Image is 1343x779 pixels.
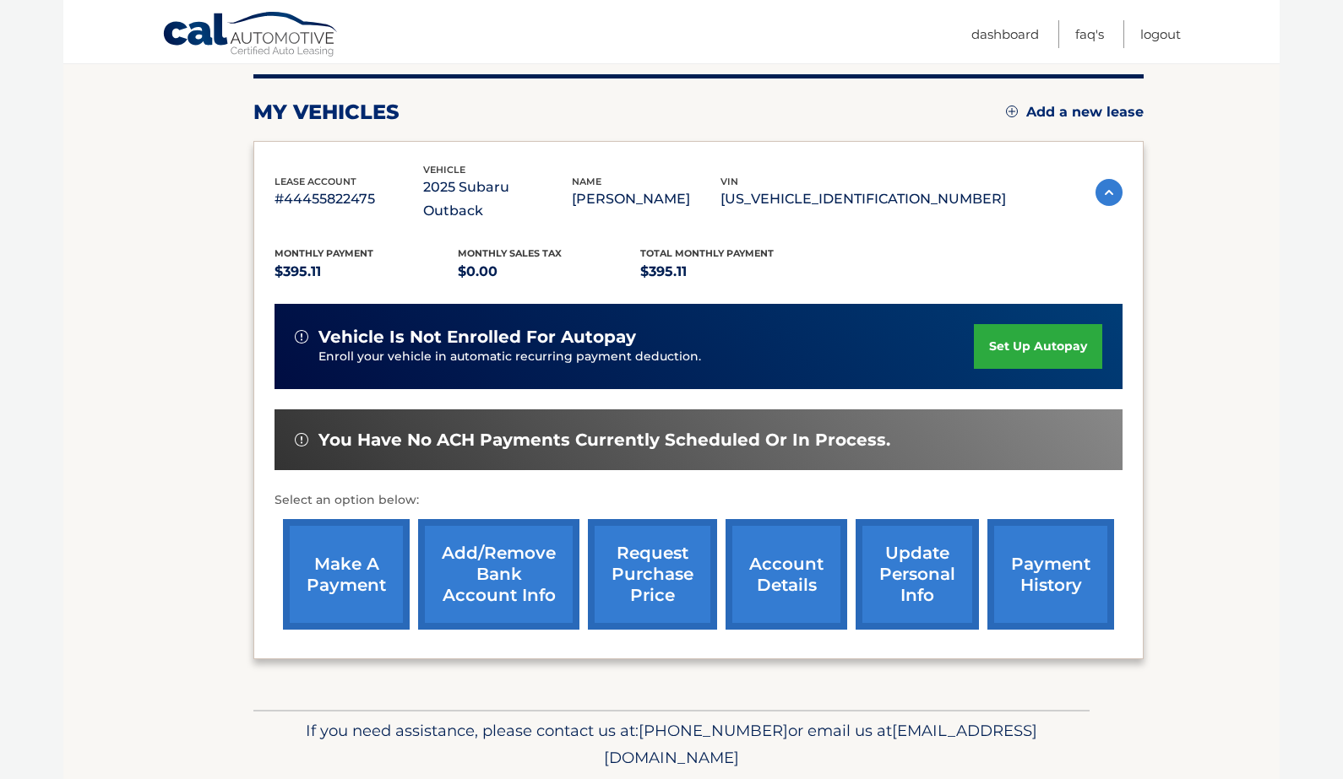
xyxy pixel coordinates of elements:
img: accordion-active.svg [1096,179,1123,206]
p: Select an option below: [275,490,1123,511]
p: If you need assistance, please contact us at: or email us at [264,717,1079,771]
a: Add/Remove bank account info [418,519,579,630]
a: payment history [987,519,1114,630]
span: Monthly sales Tax [458,247,562,259]
span: vehicle [423,164,465,176]
span: You have no ACH payments currently scheduled or in process. [318,430,890,451]
p: Enroll your vehicle in automatic recurring payment deduction. [318,348,974,366]
span: vehicle is not enrolled for autopay [318,327,636,348]
a: account details [726,519,847,630]
a: Cal Automotive [162,11,340,60]
p: $395.11 [275,260,458,284]
span: Total Monthly Payment [640,247,774,259]
span: Monthly Payment [275,247,373,259]
span: lease account [275,176,356,187]
a: request purchase price [588,519,717,630]
p: $0.00 [458,260,641,284]
a: Dashboard [971,20,1039,48]
p: [US_VEHICLE_IDENTIFICATION_NUMBER] [720,187,1006,211]
span: name [572,176,601,187]
a: update personal info [856,519,979,630]
img: alert-white.svg [295,330,308,344]
a: Add a new lease [1006,104,1144,121]
a: FAQ's [1075,20,1104,48]
span: [EMAIL_ADDRESS][DOMAIN_NAME] [604,721,1037,767]
p: [PERSON_NAME] [572,187,720,211]
a: set up autopay [974,324,1102,369]
h2: my vehicles [253,100,400,125]
a: make a payment [283,519,410,630]
img: add.svg [1006,105,1018,117]
p: #44455822475 [275,187,423,211]
img: alert-white.svg [295,433,308,446]
span: [PHONE_NUMBER] [639,721,788,740]
span: vin [720,176,738,187]
p: 2025 Subaru Outback [423,176,572,223]
p: $395.11 [640,260,824,284]
a: Logout [1140,20,1181,48]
